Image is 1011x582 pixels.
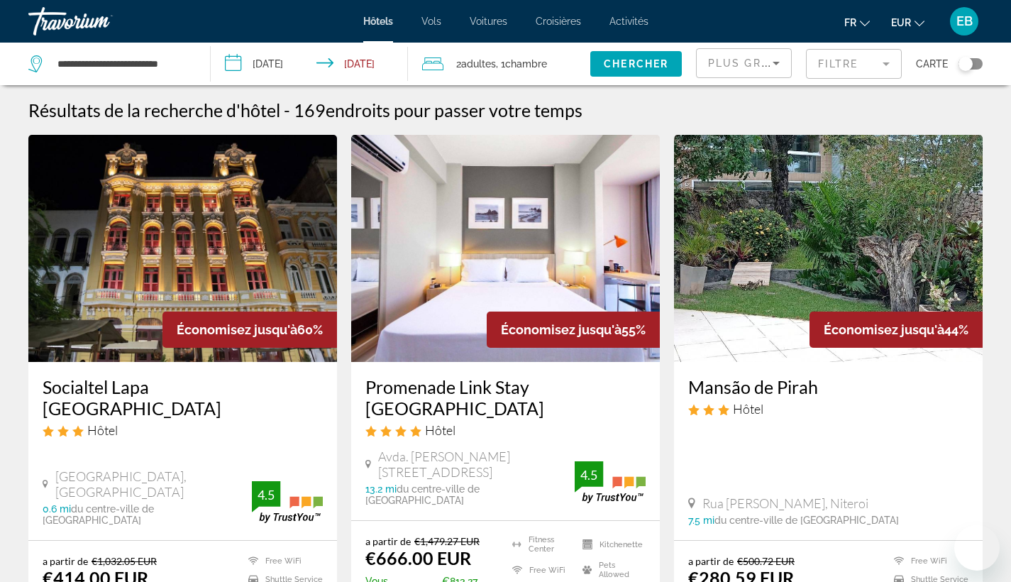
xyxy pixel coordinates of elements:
div: 4.5 [575,466,603,483]
span: Économisez jusqu'à [501,322,621,337]
del: €500.72 EUR [737,555,795,567]
span: 2 [456,54,496,74]
li: Free WiFi [505,561,575,579]
iframe: Bouton de lancement de la fenêtre de messagerie [954,525,1000,571]
img: Hotel image [674,135,983,362]
span: 13.2 mi [365,483,397,495]
a: Travorium [28,3,170,40]
span: 7.5 mi [688,515,714,526]
span: , 1 [496,54,547,74]
button: Filter [806,48,902,79]
img: Hotel image [28,135,337,362]
a: Vols [421,16,441,27]
button: Toggle map [948,57,983,70]
div: 44% [810,312,983,348]
span: Rua [PERSON_NAME], Niteroi [702,495,868,511]
span: a partir de [688,555,734,567]
span: EUR [891,17,911,28]
div: 4.5 [252,486,280,503]
a: Mansão de Pirah [688,376,968,397]
div: 3 star Hotel [688,401,968,417]
span: EB [956,14,973,28]
span: fr [844,17,856,28]
li: Kitchenette [575,535,646,554]
span: du centre-ville de [GEOGRAPHIC_DATA] [43,503,154,526]
button: User Menu [946,6,983,36]
li: Free WiFi [241,555,323,567]
button: Travelers: 2 adults, 0 children [408,43,590,85]
mat-select: Sort by [708,55,780,72]
a: Socialtel Lapa [GEOGRAPHIC_DATA] [43,376,323,419]
li: Pets Allowed [575,561,646,579]
span: du centre-ville de [GEOGRAPHIC_DATA] [365,483,480,506]
img: trustyou-badge.svg [575,461,646,503]
span: Hôtel [733,401,763,417]
div: 60% [162,312,337,348]
a: Hôtels [363,16,393,27]
div: 3 star Hotel [43,422,323,438]
a: Croisières [536,16,581,27]
span: Chambre [505,58,547,70]
span: a partir de [43,555,88,567]
span: Économisez jusqu'à [177,322,297,337]
button: Change currency [891,12,924,33]
del: €1,032.05 EUR [92,555,157,567]
span: a partir de [365,535,411,547]
img: Hotel image [351,135,660,362]
span: Chercher [604,58,668,70]
img: trustyou-badge.svg [252,481,323,523]
button: Change language [844,12,870,33]
ins: €666.00 EUR [365,547,471,569]
div: 55% [487,312,660,348]
span: Économisez jusqu'à [824,322,944,337]
a: Promenade Link Stay [GEOGRAPHIC_DATA] [365,376,646,419]
h2: 169 [294,99,582,121]
span: Hôtel [425,422,455,438]
span: Plus grandes économies [708,57,878,69]
div: 4 star Hotel [365,422,646,438]
span: - [284,99,290,121]
span: 0.6 mi [43,503,71,515]
a: Voitures [470,16,507,27]
li: Fitness Center [505,535,575,554]
span: Hôtel [87,422,118,438]
span: Adultes [461,58,496,70]
del: €1,479.27 EUR [414,535,480,547]
h1: Résultats de la recherche d'hôtel [28,99,280,121]
span: du centre-ville de [GEOGRAPHIC_DATA] [714,515,899,526]
button: Check-in date: Feb 16, 2026 Check-out date: Feb 23, 2026 [211,43,407,85]
span: [GEOGRAPHIC_DATA], [GEOGRAPHIC_DATA] [55,468,252,500]
a: Activités [609,16,648,27]
span: Carte [916,54,948,74]
button: Chercher [590,51,682,77]
span: endroits pour passer votre temps [326,99,582,121]
li: Free WiFi [887,555,968,567]
span: Avda. [PERSON_NAME][STREET_ADDRESS] [378,449,575,480]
